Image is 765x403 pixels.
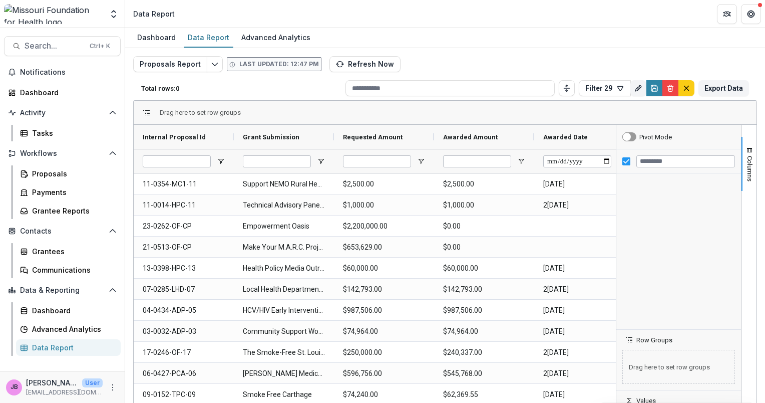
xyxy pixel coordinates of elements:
span: $987,506.00 [343,300,425,321]
span: $142,793.00 [343,279,425,300]
span: Drag here to set row groups [160,109,241,116]
span: 17-0246-OF-17 [143,342,225,363]
div: Grantee Reports [32,206,113,216]
span: $545,768.00 [443,363,525,384]
div: Data Report [184,30,233,45]
span: 06-0427-PCA-06 [143,363,225,384]
div: Jessie Besancenez [11,384,18,390]
span: $1,000.00 [443,195,525,216]
span: 04-0434-ADP-05 [143,300,225,321]
button: Edit selected report [207,56,223,72]
span: HCV/HIV Early Intervention Program [243,300,325,321]
div: Row Groups [160,109,241,116]
a: Dashboard [16,302,121,319]
span: Health Policy Media Outreach and Communication Support. [243,258,325,279]
span: Awarded Amount [443,133,498,141]
a: Advanced Analytics [237,28,314,48]
span: $596,756.00 [343,363,425,384]
span: $0.00 [443,237,525,258]
span: 2[DATE] [543,342,625,363]
span: Support NEMO Rural Health Network prepare application for SAMHSA Grants to Enhance Older Adults B... [243,174,325,194]
p: Last updated: 12:47 PM [239,60,319,69]
button: Rename [630,80,646,96]
button: default [678,80,694,96]
button: Open Data & Reporting [4,282,121,298]
button: Open Activity [4,105,121,121]
span: 2[DATE] [543,279,625,300]
div: Dashboard [133,30,180,45]
span: $240,337.00 [443,342,525,363]
span: 03-0032-ADP-03 [143,321,225,342]
span: Notifications [20,68,117,77]
div: Data Report [32,342,113,353]
div: Data Report [133,9,175,19]
span: Search... [25,41,84,51]
span: Columns [746,156,753,181]
span: Empowerment Oasis [243,216,325,237]
button: More [107,381,119,393]
span: 2[DATE] [543,363,625,384]
div: Row Groups [616,344,741,390]
a: Tasks [16,125,121,141]
button: Open Filter Menu [217,157,225,165]
nav: breadcrumb [129,7,179,21]
span: $653,629.00 [343,237,425,258]
span: $2,500.00 [343,174,425,194]
a: Data Report [16,339,121,356]
span: $250,000.00 [343,342,425,363]
span: 11-0014-HPC-11 [143,195,225,216]
button: Toggle auto height [559,80,575,96]
div: Dashboard [32,305,113,316]
span: $74,964.00 [443,321,525,342]
p: [EMAIL_ADDRESS][DOMAIN_NAME] [26,388,103,397]
span: Internal Proposal Id [143,133,206,141]
span: $60,000.00 [343,258,425,279]
div: Tasks [32,128,113,138]
span: [DATE] [543,321,625,342]
span: Requested Amount [343,133,403,141]
div: Pivot Mode [639,133,672,141]
span: Awarded Date [543,133,588,141]
span: Make Your M.A.R.C. Project (Music and Art Recovery Connection) [243,237,325,258]
div: Communications [32,265,113,275]
span: $0.00 [443,216,525,237]
span: 21-0513-OF-CP [143,237,225,258]
span: $142,793.00 [443,279,525,300]
span: 23-0262-OF-CP [143,216,225,237]
span: $60,000.00 [443,258,525,279]
button: Notifications [4,64,121,80]
button: Proposals Report [133,56,207,72]
div: Proposals [32,168,113,179]
div: Ctrl + K [88,41,112,52]
input: Requested Amount Filter Input [343,155,411,167]
span: Contacts [20,227,105,236]
div: Advanced Analytics [32,324,113,334]
input: Grant Submission Filter Input [243,155,311,167]
button: Open Filter Menu [417,157,425,165]
span: 13-0398-HPC-13 [143,258,225,279]
a: Payments [16,184,121,200]
span: Data & Reporting [20,286,105,295]
a: Dashboard [4,84,121,101]
a: Advanced Analytics [16,321,121,337]
span: Local Health Department Infrastructure Enhancement [243,279,325,300]
p: User [82,378,103,387]
span: The Smoke-Free St. Louis Campaign [243,342,325,363]
button: Filter 29 [579,80,631,96]
span: $987,506.00 [443,300,525,321]
input: Internal Proposal Id Filter Input [143,155,211,167]
a: Grantee Reports [16,203,121,219]
span: 11-0354-MC1-11 [143,174,225,194]
button: Open Filter Menu [517,157,525,165]
span: Workflows [20,149,105,158]
p: [PERSON_NAME] [26,377,78,388]
button: Open Contacts [4,223,121,239]
button: Open Workflows [4,145,121,161]
button: Refresh Now [329,56,401,72]
div: Advanced Analytics [237,30,314,45]
button: Get Help [741,4,761,24]
span: [PERSON_NAME] Medical Center Expansion [243,363,325,384]
div: Payments [32,187,113,197]
div: Grantees [32,246,113,257]
button: Partners [717,4,737,24]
